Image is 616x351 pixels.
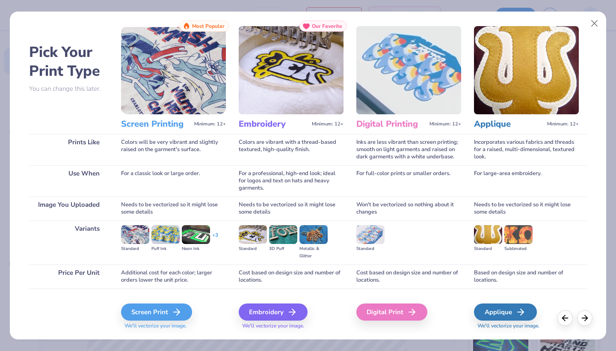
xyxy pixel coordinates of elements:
img: Standard [121,225,149,244]
span: Most Popular [192,23,225,29]
div: Needs to be vectorized so it might lose some details [239,196,344,220]
span: Our Favorite [312,23,342,29]
span: Minimum: 12+ [547,121,579,127]
div: Won't be vectorized so nothing about it changes [356,196,461,220]
div: 3D Puff [269,245,297,253]
img: Sublimated [504,225,533,244]
div: Incorporates various fabrics and threads for a raised, multi-dimensional, textured look. [474,134,579,165]
h3: Applique [474,119,544,130]
img: 3D Puff [269,225,297,244]
div: Screen Print [121,303,192,321]
img: Puff Ink [151,225,180,244]
div: + 3 [212,232,218,246]
span: We'll vectorize your image. [121,322,226,330]
img: Applique [474,26,579,114]
div: Puff Ink [151,245,180,253]
div: Neon Ink [182,245,210,253]
div: Use When [29,165,108,196]
div: Cost based on design size and number of locations. [356,265,461,289]
div: Standard [239,245,267,253]
img: Metallic & Glitter [299,225,328,244]
div: Digital Print [356,303,427,321]
img: Digital Printing [356,26,461,114]
div: Sublimated [504,245,533,253]
div: Inks are less vibrant than screen printing; smooth on light garments and raised on dark garments ... [356,134,461,165]
img: Standard [356,225,385,244]
div: Needs to be vectorized so it might lose some details [121,196,226,220]
div: Cost based on design size and number of locations. [239,265,344,289]
h2: Pick Your Print Type [29,43,108,80]
div: Metallic & Glitter [299,245,328,260]
div: Image You Uploaded [29,196,108,220]
div: For full-color prints or smaller orders. [356,165,461,196]
h3: Screen Printing [121,119,191,130]
span: We'll vectorize your image. [474,322,579,330]
span: Minimum: 12+ [429,121,461,127]
img: Neon Ink [182,225,210,244]
img: Embroidery [239,26,344,114]
div: Standard [474,245,502,253]
div: Standard [121,245,149,253]
div: Colors will be very vibrant and slightly raised on the garment's surface. [121,134,226,165]
span: Minimum: 12+ [194,121,226,127]
div: Variants [29,220,108,265]
div: Embroidery [239,303,308,321]
div: Additional cost for each color; larger orders lower the unit price. [121,265,226,289]
div: Needs to be vectorized so it might lose some details [474,196,579,220]
div: Applique [474,303,537,321]
img: Standard [239,225,267,244]
h3: Digital Printing [356,119,426,130]
div: For a professional, high-end look; ideal for logos and text on hats and heavy garments. [239,165,344,196]
img: Standard [474,225,502,244]
span: Minimum: 12+ [312,121,344,127]
div: Prints Like [29,134,108,165]
p: You can change this later. [29,85,108,92]
div: Colors are vibrant with a thread-based textured, high-quality finish. [239,134,344,165]
div: Price Per Unit [29,265,108,289]
img: Screen Printing [121,26,226,114]
div: For large-area embroidery. [474,165,579,196]
button: Close [586,15,603,32]
span: We'll vectorize your image. [239,322,344,330]
h3: Embroidery [239,119,308,130]
div: Standard [356,245,385,253]
div: For a classic look or large order. [121,165,226,196]
div: Based on design size and number of locations. [474,265,579,289]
